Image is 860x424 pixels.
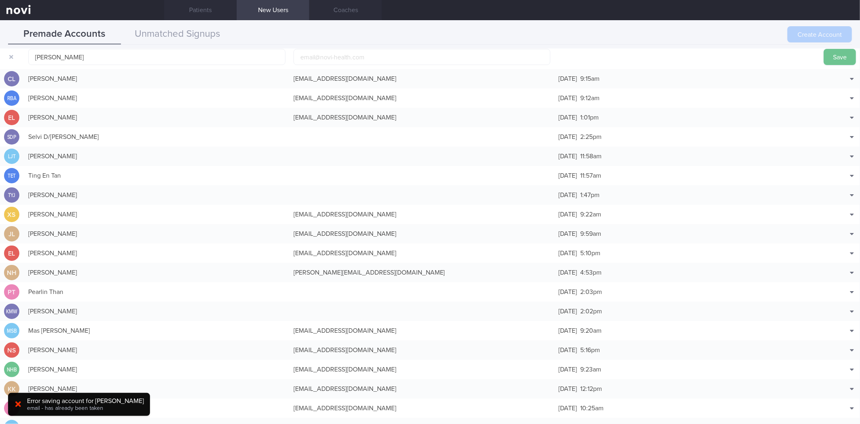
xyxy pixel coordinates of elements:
div: [PERSON_NAME] [24,226,289,242]
span: 9:59am [580,231,601,237]
div: SY [4,401,19,416]
span: 1:47pm [580,192,600,198]
span: [DATE] [558,76,577,82]
div: NS [4,342,19,358]
div: [EMAIL_ADDRESS][DOMAIN_NAME] [289,361,555,378]
div: RBA [5,90,18,106]
div: SDP [5,129,18,145]
div: [PERSON_NAME] [24,264,289,281]
span: [DATE] [558,250,577,256]
span: [DATE] [558,114,577,121]
span: [DATE] [558,192,577,198]
div: [PERSON_NAME] [24,342,289,358]
div: [PERSON_NAME] [24,109,289,126]
div: [PERSON_NAME] [24,187,289,203]
div: EL [4,246,19,261]
span: 5:16pm [580,347,600,353]
div: [EMAIL_ADDRESS][DOMAIN_NAME] [289,245,555,261]
div: [PERSON_NAME] [24,71,289,87]
span: 2:02pm [580,308,602,315]
span: 1:01pm [580,114,599,121]
span: [DATE] [558,211,577,218]
div: LJT [5,149,18,164]
input: email@novi-health.com [294,49,551,65]
span: 2:25pm [580,134,602,140]
span: [DATE] [558,172,577,179]
div: [EMAIL_ADDRESS][DOMAIN_NAME] [289,71,555,87]
div: [PERSON_NAME][EMAIL_ADDRESS][DOMAIN_NAME] [289,264,555,281]
div: EL [4,110,19,126]
span: [DATE] [558,95,577,101]
div: [EMAIL_ADDRESS][DOMAIN_NAME] [289,226,555,242]
div: KK [4,381,19,397]
div: [PERSON_NAME] [24,90,289,106]
span: 12:12pm [580,386,602,392]
span: [DATE] [558,366,577,373]
div: [EMAIL_ADDRESS][DOMAIN_NAME] [289,400,555,416]
div: [PERSON_NAME] [24,206,289,222]
button: Unmatched Signups [121,24,234,44]
div: [PERSON_NAME] [24,148,289,164]
span: 9:20am [580,327,602,334]
div: [EMAIL_ADDRESS][DOMAIN_NAME] [289,206,555,222]
span: [DATE] [558,327,577,334]
div: [PERSON_NAME] [24,400,289,416]
span: [DATE] [558,231,577,237]
div: CL [4,71,19,87]
span: 9:23am [580,366,601,373]
span: [DATE] [558,289,577,295]
span: 4:53pm [580,269,602,276]
div: [EMAIL_ADDRESS][DOMAIN_NAME] [289,323,555,339]
button: Premade Accounts [8,24,121,44]
div: [PERSON_NAME] [24,381,289,397]
div: [PERSON_NAME] [24,245,289,261]
span: [DATE] [558,153,577,160]
div: TET [5,168,18,184]
span: [DATE] [558,405,577,411]
span: 9:12am [580,95,600,101]
div: [PERSON_NAME] [24,361,289,378]
button: Save [824,49,856,65]
div: KMW [5,304,18,319]
div: XS [4,207,19,222]
span: [DATE] [558,386,577,392]
span: 11:58am [580,153,602,160]
div: Error saving account for [PERSON_NAME] [27,397,144,405]
div: [EMAIL_ADDRESS][DOMAIN_NAME] [289,342,555,358]
div: MSB [5,323,18,339]
span: 10:25am [580,405,604,411]
div: [PERSON_NAME] [24,303,289,319]
span: [DATE] [558,269,577,276]
span: [DATE] [558,347,577,353]
div: JL [4,226,19,242]
span: 9:15am [580,76,600,82]
input: John Doe [28,49,285,65]
div: PT [4,284,19,300]
div: Pearlin Than [24,284,289,300]
span: 9:22am [580,211,601,218]
div: Ting En Tan [24,168,289,184]
span: email - has already been taken [27,405,103,411]
div: TYJ [5,187,18,203]
span: 11:57am [580,172,601,179]
span: 2:03pm [580,289,602,295]
span: [DATE] [558,134,577,140]
span: [DATE] [558,308,577,315]
span: 5:10pm [580,250,600,256]
div: [EMAIL_ADDRESS][DOMAIN_NAME] [289,109,555,126]
div: Selvi D/[PERSON_NAME] [24,129,289,145]
div: Mas [PERSON_NAME] [24,323,289,339]
div: [EMAIL_ADDRESS][DOMAIN_NAME] [289,90,555,106]
div: NH [4,265,19,281]
div: [EMAIL_ADDRESS][DOMAIN_NAME] [289,381,555,397]
div: NHB [5,362,18,378]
